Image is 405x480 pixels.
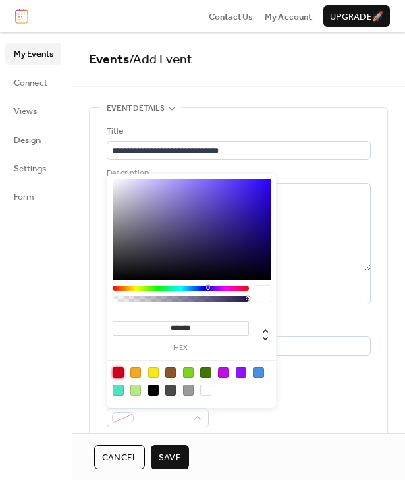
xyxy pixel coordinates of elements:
a: Design [5,129,61,151]
button: Cancel [94,445,145,469]
a: My Events [5,43,61,64]
span: Event details [107,102,165,115]
span: Save [159,451,181,464]
div: #FFFFFF [200,385,211,396]
img: logo [15,9,28,24]
div: #9013FE [236,367,246,378]
div: #4A90E2 [253,367,264,378]
a: Events [89,47,129,72]
div: #417505 [200,367,211,378]
div: #F5A623 [130,367,141,378]
button: Save [151,445,189,469]
div: #4A4A4A [165,385,176,396]
a: My Account [265,9,312,23]
a: Settings [5,157,61,179]
div: Title [107,125,368,138]
div: #F8E71C [148,367,159,378]
span: Cancel [102,451,137,464]
span: My Events [13,47,53,61]
span: Upgrade 🚀 [330,10,383,24]
button: Upgrade🚀 [323,5,390,27]
a: Views [5,100,61,122]
div: #B8E986 [130,385,141,396]
span: Views [13,105,37,118]
div: #8B572A [165,367,176,378]
span: Form [13,190,34,204]
div: #BD10E0 [218,367,229,378]
span: Connect [13,76,47,90]
div: #000000 [148,385,159,396]
span: / Add Event [129,47,192,72]
a: Contact Us [209,9,253,23]
span: My Account [265,10,312,24]
div: #D0021B [113,367,124,378]
a: Form [5,186,61,207]
div: #9B9B9B [183,385,194,396]
a: Connect [5,72,61,93]
label: hex [113,344,249,352]
span: Design [13,134,40,147]
div: Description [107,167,368,180]
span: Settings [13,162,46,176]
span: Contact Us [209,10,253,24]
div: #50E3C2 [113,385,124,396]
div: #7ED321 [183,367,194,378]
